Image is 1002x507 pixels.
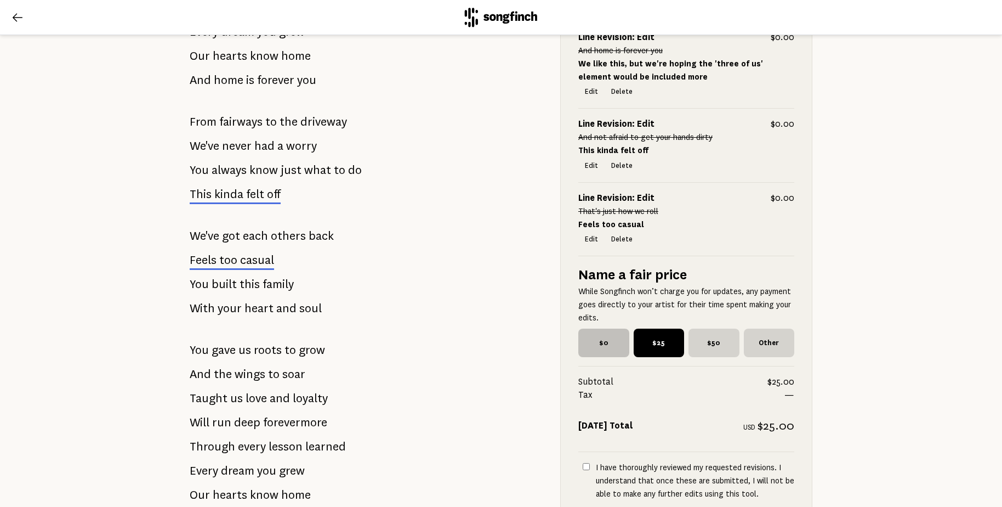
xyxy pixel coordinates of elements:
[250,484,278,506] span: know
[190,387,227,409] span: Taught
[767,375,794,388] span: $25.00
[249,159,278,181] span: know
[334,159,345,181] span: to
[212,273,237,295] span: built
[299,339,325,361] span: grow
[309,225,334,247] span: back
[267,188,281,201] span: off
[280,111,298,133] span: the
[257,69,294,91] span: forever
[212,159,247,181] span: always
[246,69,254,91] span: is
[578,84,605,100] button: Edit
[583,463,590,470] input: I have thoroughly reviewed my requested revisions. I understand that once these are submitted, I ...
[263,273,294,295] span: family
[743,424,755,431] span: USD
[578,158,605,173] button: Edit
[578,147,648,155] strong: This kinda felt off
[284,339,296,361] span: to
[190,111,217,133] span: From
[234,412,260,433] span: deep
[270,387,290,409] span: and
[596,461,794,500] p: I have thoroughly reviewed my requested revisions. I understand that once these are submitted, I ...
[190,159,209,181] span: You
[578,375,767,388] span: Subtotal
[348,159,362,181] span: do
[784,388,794,402] span: —
[265,111,277,133] span: to
[230,387,243,409] span: us
[279,460,305,482] span: grew
[246,387,267,409] span: love
[605,158,639,173] button: Delete
[243,225,268,247] span: each
[238,436,266,458] span: every
[190,135,219,157] span: We've
[221,460,254,482] span: dream
[235,363,265,385] span: wings
[744,329,795,357] span: Other
[219,111,263,133] span: fairways
[578,265,794,285] h5: Name a fair price
[605,84,639,100] button: Delete
[190,188,212,201] span: This
[222,135,252,157] span: never
[257,460,276,482] span: you
[238,339,251,361] span: us
[271,225,306,247] span: others
[771,31,794,44] span: $0.00
[297,69,316,91] span: you
[286,135,317,157] span: worry
[213,484,247,506] span: hearts
[190,273,209,295] span: You
[578,285,794,324] p: While Songfinch won’t charge you for updates, any payment goes directly to your artist for their ...
[276,297,297,319] span: and
[254,339,282,361] span: roots
[263,412,327,433] span: forevermore
[281,159,301,181] span: just
[190,69,211,91] span: And
[246,188,264,201] span: felt
[190,253,217,267] span: Feels
[305,436,346,458] span: learned
[282,363,305,385] span: soar
[578,207,658,216] s: That's just how we roll
[190,412,209,433] span: Will
[190,460,218,482] span: Every
[634,329,685,357] span: $25
[190,339,209,361] span: You
[214,69,243,91] span: home
[578,421,633,431] strong: [DATE] Total
[190,225,219,247] span: We've
[578,32,654,42] strong: Line Revision: Edit
[578,120,654,129] strong: Line Revision: Edit
[277,135,283,157] span: a
[214,363,232,385] span: the
[578,388,784,402] span: Tax
[578,193,654,203] strong: Line Revision: Edit
[300,111,347,133] span: driveway
[214,188,243,201] span: kinda
[244,297,274,319] span: heart
[578,46,663,55] s: And home is forever you
[605,232,639,247] button: Delete
[190,45,210,67] span: Our
[218,297,242,319] span: your
[771,118,794,131] span: $0.00
[578,220,644,229] strong: Feels too casual
[269,436,303,458] span: lesson
[254,135,275,157] span: had
[758,419,794,432] span: $25.00
[190,436,235,458] span: Through
[250,45,278,67] span: know
[299,297,322,319] span: soul
[304,159,331,181] span: what
[190,484,210,506] span: Our
[213,45,247,67] span: hearts
[222,225,240,247] span: got
[578,59,763,81] strong: We like this, but we're hoping the 'three of us' element would be included more
[281,45,311,67] span: home
[578,232,605,247] button: Edit
[240,253,274,267] span: casual
[268,363,280,385] span: to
